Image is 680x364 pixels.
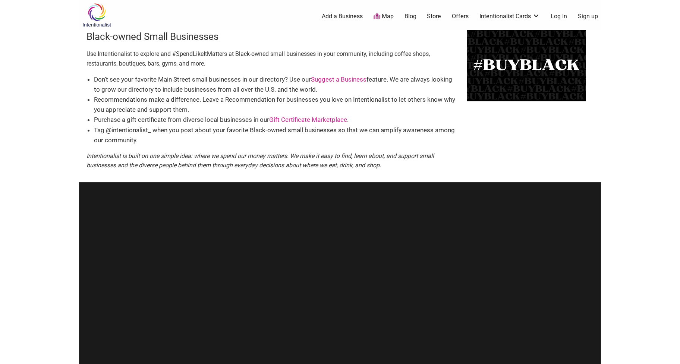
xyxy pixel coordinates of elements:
a: Intentionalist Cards [479,12,540,20]
a: Add a Business [322,12,363,20]
a: Offers [452,12,469,20]
a: Store [427,12,441,20]
p: Use Intentionalist to explore and #SpendLikeItMatters at Black-owned small businesses in your com... [86,49,459,68]
li: Tag @intentionalist_ when you post about your favorite Black-owned small businesses so that we ca... [94,125,459,145]
a: Sign up [578,12,598,20]
li: Purchase a gift certificate from diverse local businesses in our . [94,115,459,125]
h3: Black-owned Small Businesses [86,30,459,43]
li: Don’t see your favorite Main Street small businesses in our directory? Use our feature. We are al... [94,75,459,95]
a: Gift Certificate Marketplace [269,116,347,123]
a: Blog [404,12,416,20]
li: Recommendations make a difference. Leave a Recommendation for businesses you love on Intentionali... [94,95,459,115]
a: Log In [551,12,567,20]
a: Map [374,12,394,21]
img: BuyBlack-500x300-1.png [467,30,586,101]
a: Suggest a Business [311,76,366,83]
em: Intentionalist is built on one simple idea: where we spend our money matters. We make it easy to ... [86,152,434,169]
img: Intentionalist [79,3,114,27]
